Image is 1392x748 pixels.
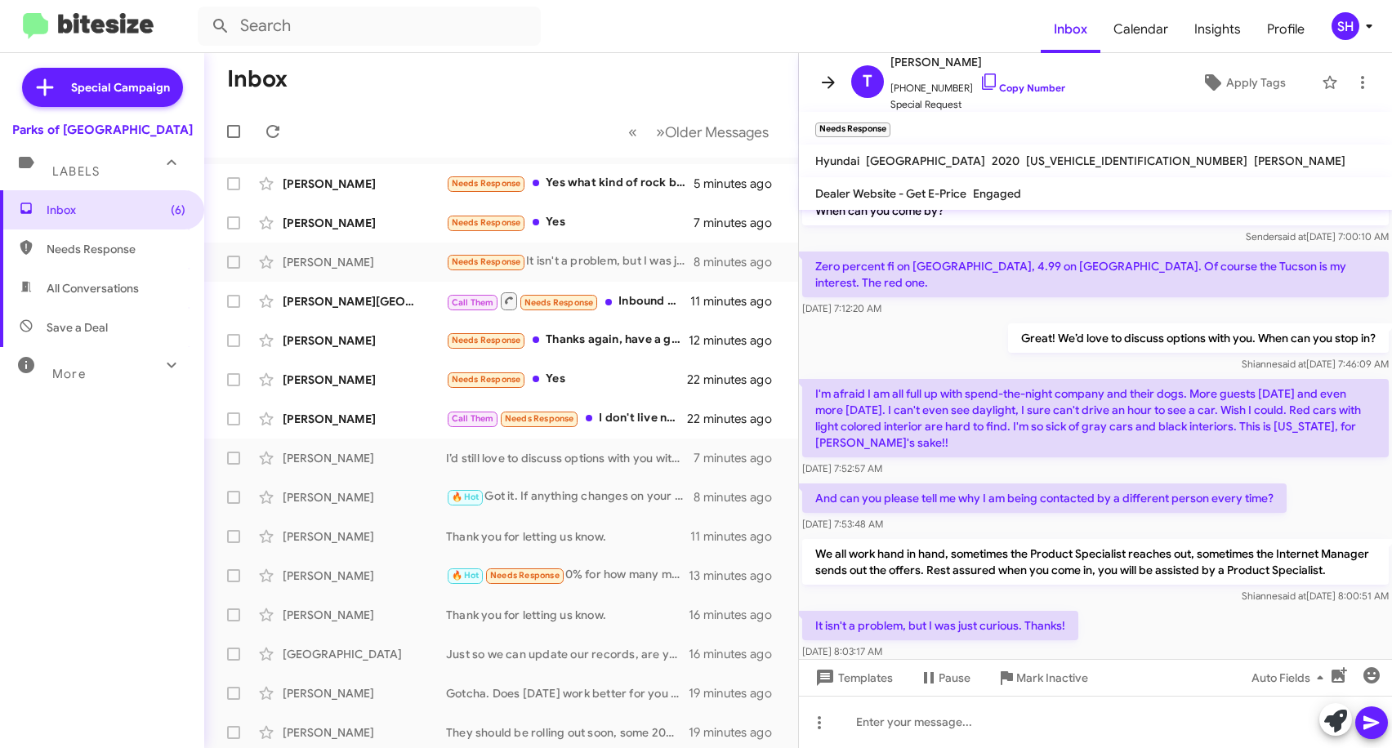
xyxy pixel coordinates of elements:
[815,186,966,201] span: Dealer Website - Get E-Price
[446,724,689,741] div: They should be rolling out soon, some 2026 models are in stock but not in Hybrid yet :)
[863,69,872,95] span: T
[1238,663,1343,692] button: Auto Fields
[1226,68,1286,97] span: Apply Tags
[452,297,494,308] span: Call Them
[283,607,446,623] div: [PERSON_NAME]
[452,335,521,345] span: Needs Response
[446,174,694,193] div: Yes what kind of rock bottom price on the 2014 yellow 4 door jeep and I have my own financing- I'...
[452,217,521,228] span: Needs Response
[1016,663,1088,692] span: Mark Inactive
[689,685,785,701] div: 19 minutes ago
[71,79,170,96] span: Special Campaign
[628,122,637,142] span: «
[646,115,779,149] button: Next
[446,607,689,623] div: Thank you for letting us know.
[1100,6,1181,53] a: Calendar
[47,241,185,257] span: Needs Response
[1332,12,1359,40] div: SH
[973,186,1021,201] span: Engaged
[283,528,446,545] div: [PERSON_NAME]
[802,539,1389,585] p: We all work hand in hand, sometimes the Product Specialist reaches out, sometimes the Internet Ma...
[524,297,594,308] span: Needs Response
[689,646,785,662] div: 16 minutes ago
[47,280,139,296] span: All Conversations
[446,252,694,271] div: It isn't a problem, but I was just curious. Thanks!
[687,411,785,427] div: 22 minutes ago
[656,122,665,142] span: »
[694,450,785,466] div: 7 minutes ago
[283,568,446,584] div: [PERSON_NAME]
[452,570,480,581] span: 🔥 Hot
[690,293,785,309] div: 11 minutes ago
[452,413,494,424] span: Call Them
[446,488,694,506] div: Got it. If anything changes on your end, please let me know!
[1242,358,1389,370] span: Shianne [DATE] 7:46:09 AM
[446,370,687,389] div: Yes
[452,374,521,385] span: Needs Response
[1254,154,1345,168] span: [PERSON_NAME]
[283,176,446,192] div: [PERSON_NAME]
[446,450,694,466] div: I’d still love to discuss options with you with no obligation of purchasing a vehicle. This way, ...
[446,291,690,311] div: Inbound Call
[1278,358,1306,370] span: said at
[665,123,769,141] span: Older Messages
[446,331,689,350] div: Thanks again, have a great day! 😊
[992,154,1019,168] span: 2020
[22,68,183,107] a: Special Campaign
[802,462,882,474] span: [DATE] 7:52:57 AM
[694,489,785,505] div: 8 minutes ago
[689,568,785,584] div: 13 minutes ago
[1041,6,1100,53] a: Inbox
[619,115,779,149] nav: Page navigation example
[1242,590,1389,602] span: Shianne [DATE] 8:00:51 AM
[1173,68,1314,97] button: Apply Tags
[198,7,541,46] input: Search
[446,685,689,701] div: Gotcha. Does [DATE] work better for you then?
[452,492,480,502] span: 🔥 Hot
[890,72,1065,96] span: [PHONE_NUMBER]
[1026,154,1247,168] span: [US_VEHICLE_IDENTIFICATION_NUMBER]
[1278,230,1306,243] span: said at
[283,293,446,309] div: [PERSON_NAME][GEOGRAPHIC_DATA]
[802,252,1389,297] p: Zero percent fi on [GEOGRAPHIC_DATA], 4.99 on [GEOGRAPHIC_DATA]. Of course the Tucson is my inter...
[12,122,193,138] div: Parks of [GEOGRAPHIC_DATA]
[283,646,446,662] div: [GEOGRAPHIC_DATA]
[1246,230,1389,243] span: Sender [DATE] 7:00:10 AM
[446,213,694,232] div: Yes
[227,66,288,92] h1: Inbox
[866,154,985,168] span: [GEOGRAPHIC_DATA]
[1318,12,1374,40] button: SH
[283,489,446,505] div: [PERSON_NAME]
[979,82,1065,94] a: Copy Number
[283,332,446,349] div: [PERSON_NAME]
[1278,590,1306,602] span: said at
[799,663,906,692] button: Templates
[52,367,86,381] span: More
[452,178,521,189] span: Needs Response
[1181,6,1254,53] span: Insights
[694,176,785,192] div: 5 minutes ago
[802,302,881,314] span: [DATE] 7:12:20 AM
[283,215,446,231] div: [PERSON_NAME]
[890,96,1065,113] span: Special Request
[815,154,859,168] span: Hyundai
[802,379,1389,457] p: I'm afraid I am all full up with spend-the-night company and their dogs. More guests [DATE] and e...
[802,611,1078,640] p: It isn't a problem, but I was just curious. Thanks!
[505,413,574,424] span: Needs Response
[1251,663,1330,692] span: Auto Fields
[802,483,1287,513] p: And can you please tell me why I am being contacted by a different person every time?
[618,115,647,149] button: Previous
[687,372,785,388] div: 22 minutes ago
[283,450,446,466] div: [PERSON_NAME]
[1254,6,1318,53] a: Profile
[283,685,446,701] div: [PERSON_NAME]
[690,528,785,545] div: 11 minutes ago
[452,256,521,267] span: Needs Response
[815,122,890,137] small: Needs Response
[906,663,984,692] button: Pause
[984,663,1101,692] button: Mark Inactive
[47,319,108,336] span: Save a Deal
